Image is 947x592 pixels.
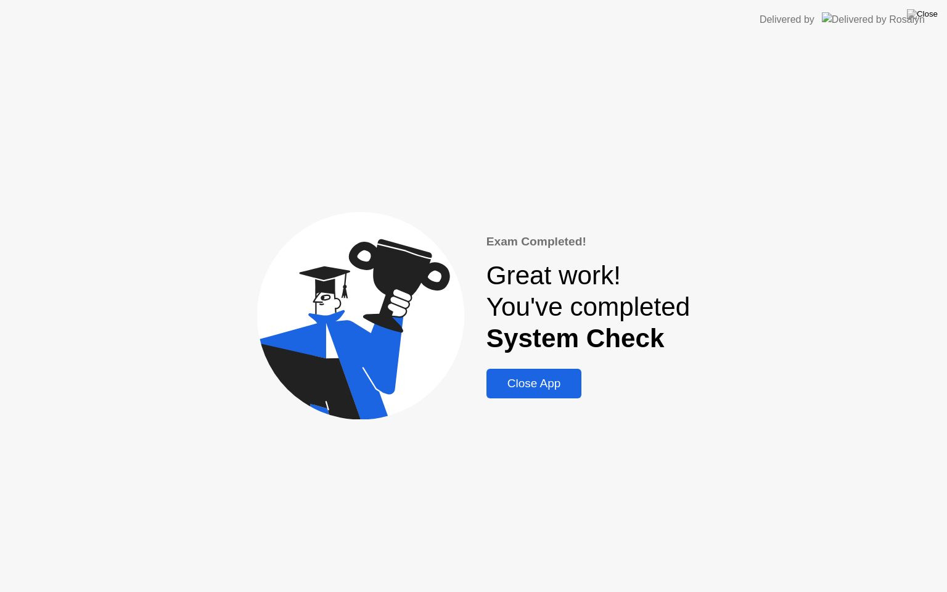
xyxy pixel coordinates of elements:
img: Delivered by Rosalyn [822,12,925,27]
img: Close [907,9,938,19]
div: Delivered by [760,12,814,27]
button: Close App [486,369,582,398]
div: Great work! You've completed [486,260,691,354]
div: Close App [490,377,578,390]
div: Exam Completed! [486,233,691,251]
b: System Check [486,324,665,353]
